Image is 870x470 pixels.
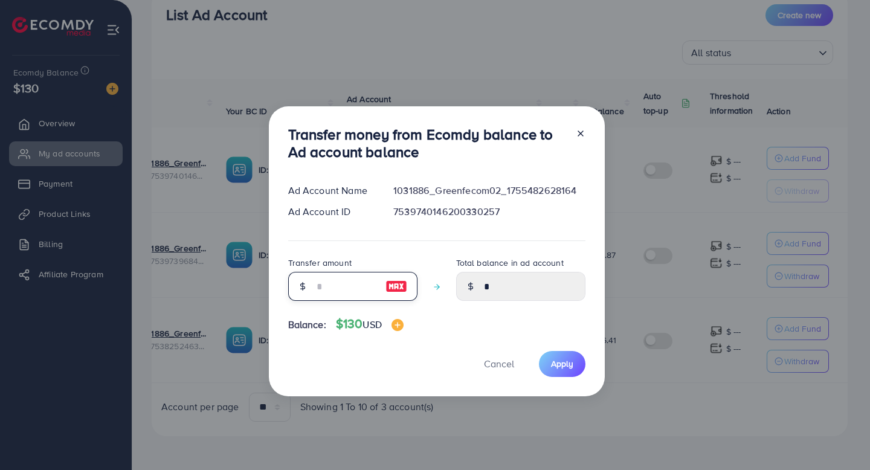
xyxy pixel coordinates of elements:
[336,317,404,332] h4: $130
[385,279,407,294] img: image
[551,358,573,370] span: Apply
[384,184,594,198] div: 1031886_Greenfecom02_1755482628164
[469,351,529,377] button: Cancel
[484,357,514,370] span: Cancel
[288,257,352,269] label: Transfer amount
[384,205,594,219] div: 7539740146200330257
[279,205,384,219] div: Ad Account ID
[819,416,861,461] iframe: Chat
[279,184,384,198] div: Ad Account Name
[362,318,381,331] span: USD
[391,319,404,331] img: image
[456,257,564,269] label: Total balance in ad account
[539,351,585,377] button: Apply
[288,318,326,332] span: Balance:
[288,126,566,161] h3: Transfer money from Ecomdy balance to Ad account balance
